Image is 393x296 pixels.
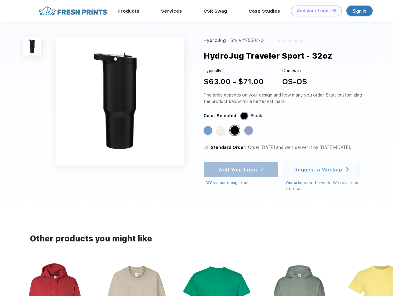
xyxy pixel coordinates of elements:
img: fo%20logo%202.webp [37,6,109,16]
div: DIY via our design tool. [205,180,278,186]
div: Peri [244,126,253,135]
img: gray_star.svg [288,39,292,43]
div: Black [230,126,239,135]
div: Light Blue [204,126,212,135]
div: Color Selected: [204,113,238,119]
div: Other products you might like [30,233,363,245]
div: The price depends on your design and how many you order. Start customizing the product below for ... [204,92,365,105]
div: Style #75504-G [230,37,264,44]
img: gray_star.svg [277,39,280,43]
div: OS-OS [282,76,307,87]
div: HydroJug [204,37,226,44]
img: gray_star.svg [294,39,297,43]
div: Typically [204,68,264,74]
div: Sign in [353,7,366,14]
img: func=resize&h=640 [56,37,184,166]
div: Black [250,113,262,119]
img: DT [332,9,336,12]
img: func=resize&h=100 [23,37,41,55]
img: white arrow [346,167,349,172]
div: Cream [216,126,225,135]
a: Products [118,8,139,14]
img: standard order [204,145,209,150]
span: Standard Order: [211,145,246,150]
div: Our artists do the work! We revise for free too. [286,180,365,192]
span: Order [DATE] and we’ll deliver it by [DATE]–[DATE]. [248,145,351,150]
div: Comes in [282,68,307,74]
img: gray_star.svg [283,39,286,43]
div: Request a Mockup [294,166,342,173]
a: Sign in [346,6,373,16]
div: HydroJug Traveler Sport - 32oz [204,50,332,62]
div: $63.00 - $71.00 [204,76,264,87]
div: Add your Logo [297,8,329,14]
img: gray_star.svg [300,39,303,43]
